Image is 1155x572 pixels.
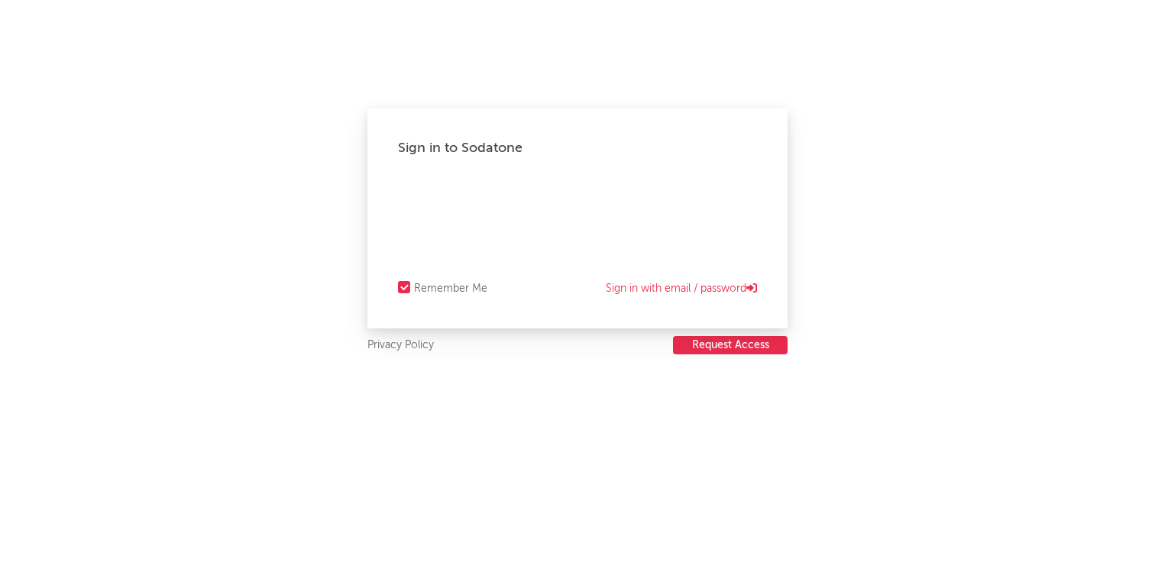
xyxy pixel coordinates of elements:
[414,280,487,298] div: Remember Me
[606,280,757,298] a: Sign in with email / password
[673,336,788,354] button: Request Access
[673,336,788,355] a: Request Access
[398,139,757,157] div: Sign in to Sodatone
[367,336,434,355] a: Privacy Policy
